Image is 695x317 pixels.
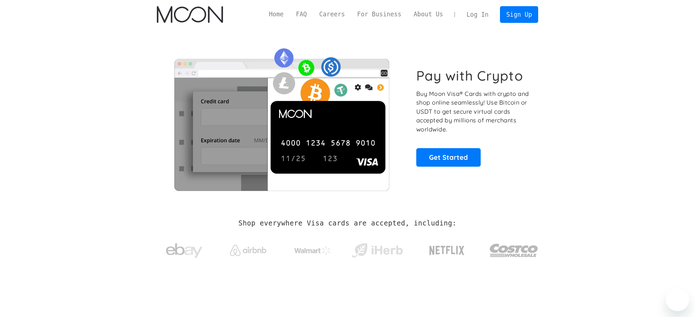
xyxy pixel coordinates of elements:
h2: Shop everywhere Visa cards are accepted, including: [238,219,456,227]
a: Home [263,10,290,19]
a: FAQ [290,10,313,19]
a: Log In [460,7,495,23]
a: home [157,6,223,23]
a: iHerb [350,234,404,264]
img: Netflix [429,241,465,260]
img: Costco [489,237,538,264]
img: iHerb [350,241,404,260]
a: Netflix [414,234,480,263]
a: Get Started [416,148,481,166]
a: Costco [489,229,538,268]
a: For Business [351,10,408,19]
img: Airbnb [230,245,266,256]
a: Airbnb [221,237,275,260]
a: Sign Up [500,6,538,23]
a: About Us [408,10,449,19]
a: ebay [157,232,211,266]
img: Walmart [294,246,331,255]
img: ebay [166,239,202,262]
img: Moon Cards let you spend your crypto anywhere Visa is accepted. [157,43,406,191]
iframe: Button to launch messaging window [666,288,689,311]
h1: Pay with Crypto [416,68,523,84]
a: Walmart [286,239,340,259]
a: Careers [313,10,351,19]
img: Moon Logo [157,6,223,23]
p: Buy Moon Visa® Cards with crypto and shop online seamlessly! Use Bitcoin or USDT to get secure vi... [416,89,530,134]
